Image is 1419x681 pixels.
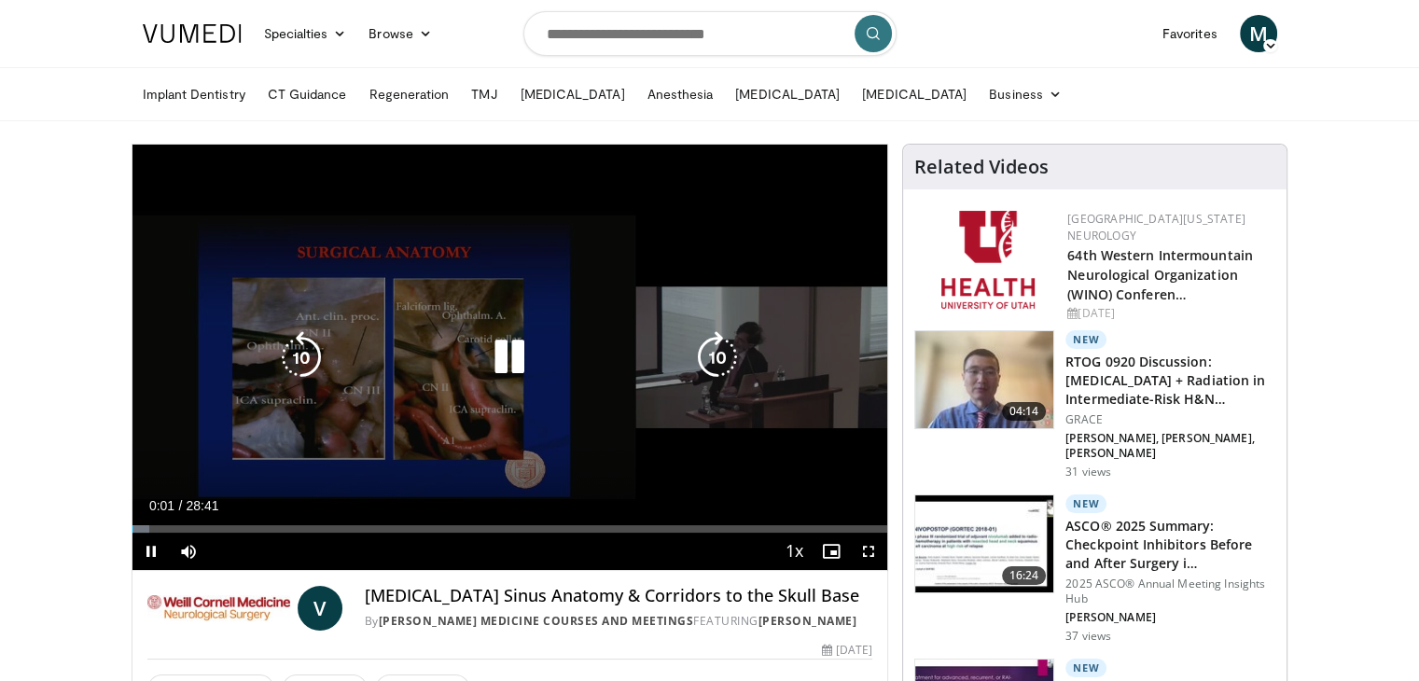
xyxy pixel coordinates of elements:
p: New [1065,659,1106,677]
button: Mute [170,533,207,570]
img: VuMedi Logo [143,24,242,43]
button: Enable picture-in-picture mode [813,533,850,570]
img: Weill Cornell Medicine Courses and Meetings [147,586,290,631]
h3: ASCO® 2025 Summary: Checkpoint Inhibitors Before and After Surgery i… [1065,517,1275,573]
a: [GEOGRAPHIC_DATA][US_STATE] Neurology [1067,211,1245,243]
span: 0:01 [149,498,174,513]
a: [PERSON_NAME] [758,613,857,629]
p: 2025 ASCO® Annual Meeting Insights Hub [1065,577,1275,606]
a: [PERSON_NAME] Medicine Courses and Meetings [379,613,694,629]
p: [PERSON_NAME] [1065,610,1275,625]
h4: [MEDICAL_DATA] Sinus Anatomy & Corridors to the Skull Base [365,586,872,606]
a: Specialties [253,15,358,52]
button: Playback Rate [775,533,813,570]
a: M [1240,15,1277,52]
p: 37 views [1065,629,1111,644]
p: New [1065,330,1106,349]
a: [MEDICAL_DATA] [724,76,851,113]
a: 04:14 New RTOG 0920 Discussion: [MEDICAL_DATA] + Radiation in Intermediate-Risk H&N… GRACE [PERSO... [914,330,1275,479]
p: GRACE [1065,412,1275,427]
img: a81f5811-1ccf-4ee7-8ec2-23477a0c750b.150x105_q85_crop-smart_upscale.jpg [915,495,1053,592]
a: 16:24 New ASCO® 2025 Summary: Checkpoint Inhibitors Before and After Surgery i… 2025 ASCO® Annual... [914,494,1275,644]
p: New [1065,494,1106,513]
span: 28:41 [186,498,218,513]
h4: Related Videos [914,156,1049,178]
a: [MEDICAL_DATA] [851,76,978,113]
a: Implant Dentistry [132,76,257,113]
input: Search topics, interventions [523,11,897,56]
a: Regeneration [357,76,460,113]
a: V [298,586,342,631]
a: CT Guidance [257,76,358,113]
button: Pause [132,533,170,570]
span: 16:24 [1002,566,1047,585]
a: Browse [357,15,443,52]
div: Progress Bar [132,525,888,533]
a: Anesthesia [636,76,725,113]
a: TMJ [460,76,508,113]
a: 64th Western Intermountain Neurological Organization (WINO) Conferen… [1067,246,1253,303]
h3: RTOG 0920 Discussion: [MEDICAL_DATA] + Radiation in Intermediate-Risk H&N… [1065,353,1275,409]
p: 31 views [1065,465,1111,479]
img: 006fd91f-89fb-445a-a939-ffe898e241ab.150x105_q85_crop-smart_upscale.jpg [915,331,1053,428]
button: Fullscreen [850,533,887,570]
div: By FEATURING [365,613,872,630]
video-js: Video Player [132,145,888,571]
span: 04:14 [1002,402,1047,421]
div: [DATE] [822,642,872,659]
div: [DATE] [1067,305,1272,322]
a: [MEDICAL_DATA] [509,76,636,113]
p: [PERSON_NAME], [PERSON_NAME], [PERSON_NAME] [1065,431,1275,461]
img: f6362829-b0a3-407d-a044-59546adfd345.png.150x105_q85_autocrop_double_scale_upscale_version-0.2.png [941,211,1035,309]
a: Business [978,76,1073,113]
a: Favorites [1151,15,1229,52]
span: / [179,498,183,513]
